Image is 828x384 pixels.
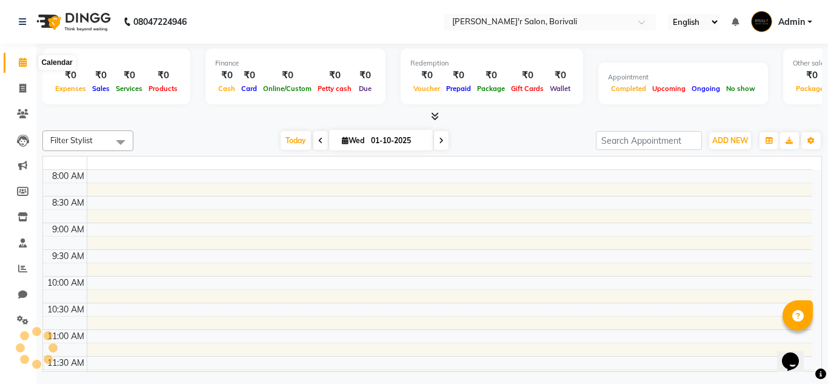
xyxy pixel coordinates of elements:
div: ₹0 [315,69,355,83]
span: Completed [608,84,649,93]
div: Calendar [38,55,75,70]
div: Finance [215,58,376,69]
div: ₹0 [508,69,547,83]
span: No show [723,84,758,93]
iframe: chat widget [777,335,816,372]
span: Voucher [410,84,443,93]
span: Package [474,84,508,93]
span: Ongoing [689,84,723,93]
div: Total [52,58,181,69]
div: 10:30 AM [45,303,87,316]
span: Services [113,84,145,93]
span: Wallet [547,84,573,93]
span: Online/Custom [260,84,315,93]
span: ADD NEW [712,136,748,145]
div: 11:30 AM [45,357,87,369]
div: ₹0 [355,69,376,83]
img: logo [31,5,114,39]
div: ₹0 [89,69,113,83]
div: 11:00 AM [45,330,87,343]
div: 8:00 AM [50,170,87,183]
div: ₹0 [215,69,238,83]
div: 10:00 AM [45,277,87,289]
span: Cash [215,84,238,93]
div: ₹0 [52,69,89,83]
span: Prepaid [443,84,474,93]
div: 9:30 AM [50,250,87,263]
img: Admin [751,11,772,32]
button: ADD NEW [709,132,751,149]
span: Filter Stylist [50,135,93,145]
input: 2025-10-01 [367,132,428,150]
div: 9:00 AM [50,223,87,236]
div: Appointment [608,72,758,83]
span: Petty cash [315,84,355,93]
span: Products [145,84,181,93]
div: ₹0 [443,69,474,83]
div: ₹0 [547,69,573,83]
div: ₹0 [410,69,443,83]
div: ₹0 [113,69,145,83]
div: ₹0 [474,69,508,83]
span: Upcoming [649,84,689,93]
span: Admin [778,16,805,29]
input: Search Appointment [596,131,702,150]
span: Wed [339,136,367,145]
span: Expenses [52,84,89,93]
span: Sales [89,84,113,93]
div: ₹0 [238,69,260,83]
b: 08047224946 [133,5,187,39]
div: Redemption [410,58,573,69]
div: 8:30 AM [50,197,87,209]
span: Due [356,84,375,93]
div: ₹0 [145,69,181,83]
div: ₹0 [260,69,315,83]
span: Today [281,131,311,150]
span: Card [238,84,260,93]
span: Gift Cards [508,84,547,93]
